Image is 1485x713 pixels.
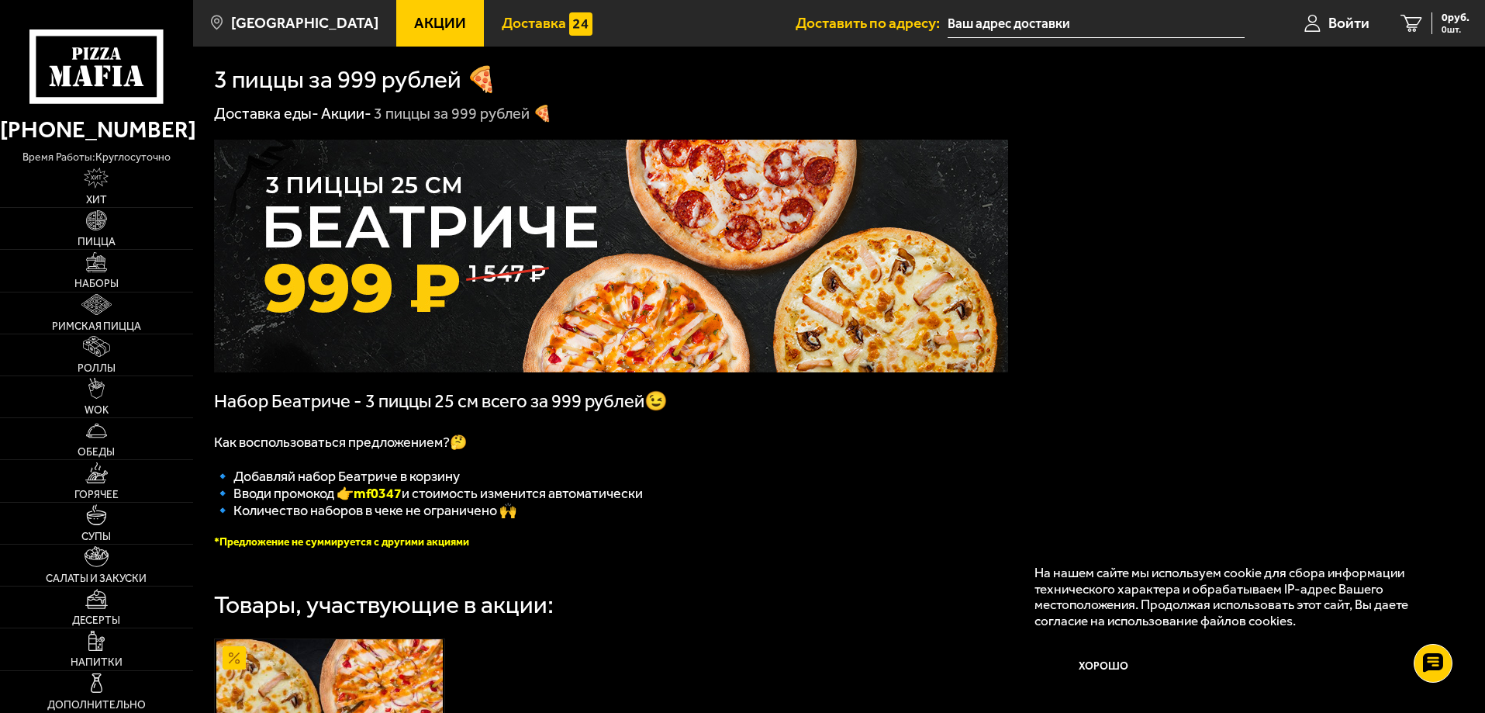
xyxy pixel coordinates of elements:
[72,615,120,626] span: Десерты
[214,485,643,502] span: 🔹 Вводи промокод 👉 и стоимость изменится автоматически
[502,16,566,30] span: Доставка
[81,531,111,542] span: Супы
[78,363,116,374] span: Роллы
[52,321,141,332] span: Римская пицца
[1442,25,1469,34] span: 0 шт.
[46,573,147,584] span: Салаты и закуски
[1034,565,1440,629] p: На нашем сайте мы используем cookie для сбора информации технического характера и обрабатываем IP...
[86,195,107,206] span: Хит
[74,279,119,289] span: Наборы
[1442,12,1469,23] span: 0 руб.
[214,67,497,92] h1: 3 пиццы за 999 рублей 🍕
[223,646,246,670] img: Акционный
[414,16,466,30] span: Акции
[214,468,460,485] span: 🔹 Добавляй набор Беатриче в корзину
[1328,16,1369,30] span: Войти
[948,9,1245,38] input: Ваш адрес доставки
[214,535,469,549] font: *Предложение не суммируется с другими акциями
[214,140,1008,372] img: 1024x1024
[214,502,516,519] span: 🔹 Количество наборов в чеке не ограничено 🙌
[354,485,402,502] b: mf0347
[231,16,378,30] span: [GEOGRAPHIC_DATA]
[78,237,116,247] span: Пицца
[71,657,123,668] span: Напитки
[85,405,109,416] span: WOK
[74,490,119,500] span: Горячее
[321,104,371,123] a: Акции-
[796,16,948,30] span: Доставить по адресу:
[78,447,115,458] span: Обеды
[569,12,592,36] img: 15daf4d41897b9f0e9f617042186c801.svg
[214,104,319,123] a: Доставка еды-
[1034,644,1174,691] button: Хорошо
[214,390,668,412] span: Набор Беатриче - 3 пиццы 25 см всего за 999 рублей😉
[374,104,552,124] div: 3 пиццы за 999 рублей 🍕
[47,700,146,711] span: Дополнительно
[214,434,467,451] span: Как воспользоваться предложением?🤔
[214,593,554,618] div: Товары, участвующие в акции:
